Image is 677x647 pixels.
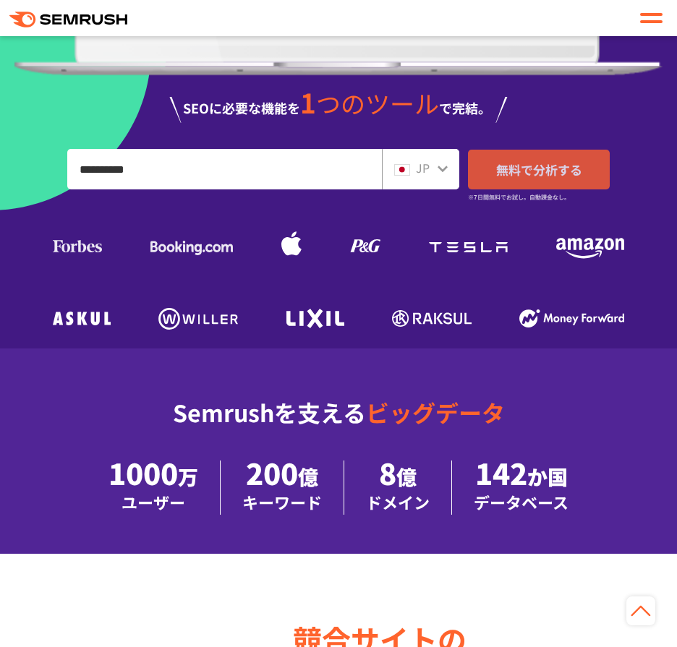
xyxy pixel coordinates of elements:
span: 万 [178,462,198,491]
span: 1 [300,82,316,121]
li: 200 [221,460,344,515]
small: ※7日間無料でお試し。自動課金なし。 [468,190,570,204]
span: ビッグデータ [366,395,505,429]
a: 無料で分析する [468,150,610,189]
li: 8 [344,460,452,515]
div: SEOに必要な機能を [14,90,663,124]
span: JP [416,159,430,176]
span: 億 [298,462,318,491]
span: で完結。 [439,98,491,117]
div: ユーザー [108,489,198,515]
li: 1000 [87,460,221,515]
span: つのツール [316,85,439,121]
div: キーワード [242,489,322,515]
span: 億 [396,462,417,491]
div: データベース [474,489,569,515]
span: 無料で分析する [496,160,582,179]
span: か国 [527,462,568,491]
div: Semrushを支える [14,387,663,460]
input: URL、キーワードを入力してください [68,150,381,189]
li: 142 [452,460,590,515]
div: ドメイン [366,489,430,515]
